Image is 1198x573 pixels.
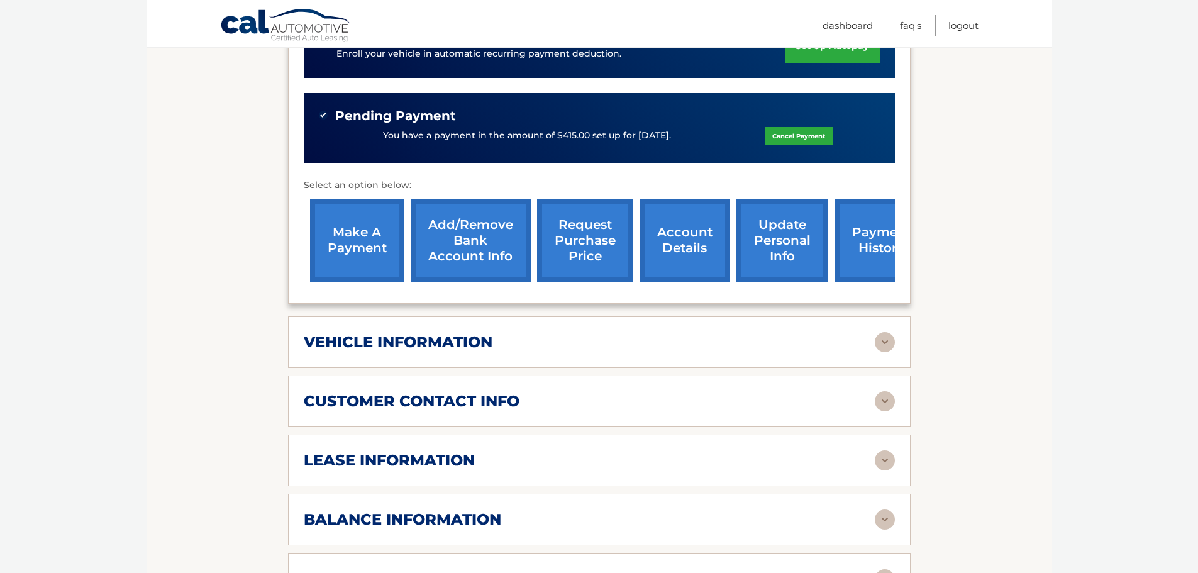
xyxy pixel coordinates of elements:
[335,108,456,124] span: Pending Payment
[411,199,531,282] a: Add/Remove bank account info
[304,333,492,352] h2: vehicle information
[304,451,475,470] h2: lease information
[304,510,501,529] h2: balance information
[948,15,979,36] a: Logout
[336,47,785,61] p: Enroll your vehicle in automatic recurring payment deduction.
[220,8,352,45] a: Cal Automotive
[875,450,895,470] img: accordion-rest.svg
[823,15,873,36] a: Dashboard
[900,15,921,36] a: FAQ's
[875,391,895,411] img: accordion-rest.svg
[383,129,671,143] p: You have a payment in the amount of $415.00 set up for [DATE].
[310,199,404,282] a: make a payment
[319,111,328,120] img: check-green.svg
[537,199,633,282] a: request purchase price
[835,199,929,282] a: payment history
[765,127,833,145] a: Cancel Payment
[875,509,895,530] img: accordion-rest.svg
[875,332,895,352] img: accordion-rest.svg
[304,392,519,411] h2: customer contact info
[640,199,730,282] a: account details
[304,178,895,193] p: Select an option below:
[736,199,828,282] a: update personal info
